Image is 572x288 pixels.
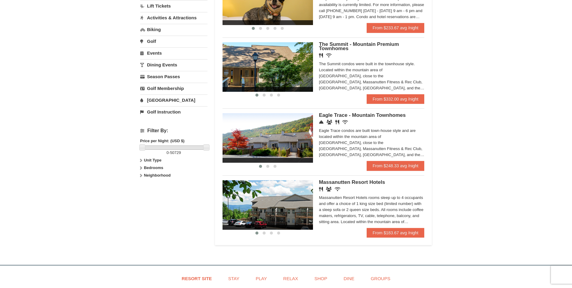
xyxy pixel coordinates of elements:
[174,272,220,285] a: Resort Site
[367,23,425,33] a: From $233.67 avg /night
[342,120,348,124] i: Wireless Internet (free)
[367,228,425,238] a: From $183.67 avg /night
[319,195,425,225] div: Massanutten Resort Hotels rooms sleep up to 4 occupants and offer a choice of 1 king size bed (li...
[144,165,163,170] strong: Bedrooms
[140,128,207,133] h4: Filter By:
[335,187,340,191] i: Wireless Internet (free)
[319,61,425,91] div: The Summit condos were built in the townhouse style. Located within the mountain area of [GEOGRAP...
[140,71,207,82] a: Season Passes
[140,24,207,35] a: Biking
[326,53,332,58] i: Wireless Internet (free)
[319,53,323,58] i: Restaurant
[140,94,207,106] a: [GEOGRAPHIC_DATA]
[170,150,181,155] span: 50729
[335,120,339,124] i: Restaurant
[140,12,207,23] a: Activities & Attractions
[307,272,335,285] a: Shop
[166,150,169,155] span: 0
[144,173,171,178] strong: Neighborhood
[319,120,324,124] i: Concierge Desk
[144,158,161,162] strong: Unit Type
[319,187,323,191] i: Restaurant
[140,106,207,117] a: Golf Instruction
[221,272,247,285] a: Stay
[276,272,305,285] a: Relax
[326,187,332,191] i: Banquet Facilities
[367,161,425,171] a: From $248.33 avg /night
[336,272,362,285] a: Dine
[319,41,399,51] span: The Summit - Mountain Premium Townhomes
[319,112,406,118] span: Eagle Trace - Mountain Townhomes
[140,59,207,70] a: Dining Events
[140,0,207,11] a: Lift Tickets
[140,139,185,143] strong: Price per Night: (USD $)
[327,120,332,124] i: Conference Facilities
[140,83,207,94] a: Golf Membership
[140,150,207,156] label: -
[367,94,425,104] a: From $332.00 avg /night
[319,179,385,185] span: Massanutten Resort Hotels
[319,128,425,158] div: Eagle Trace condos are built town-house style and are located within the mountain area of [GEOGRA...
[248,272,274,285] a: Play
[140,47,207,59] a: Events
[140,36,207,47] a: Golf
[363,272,398,285] a: Groups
